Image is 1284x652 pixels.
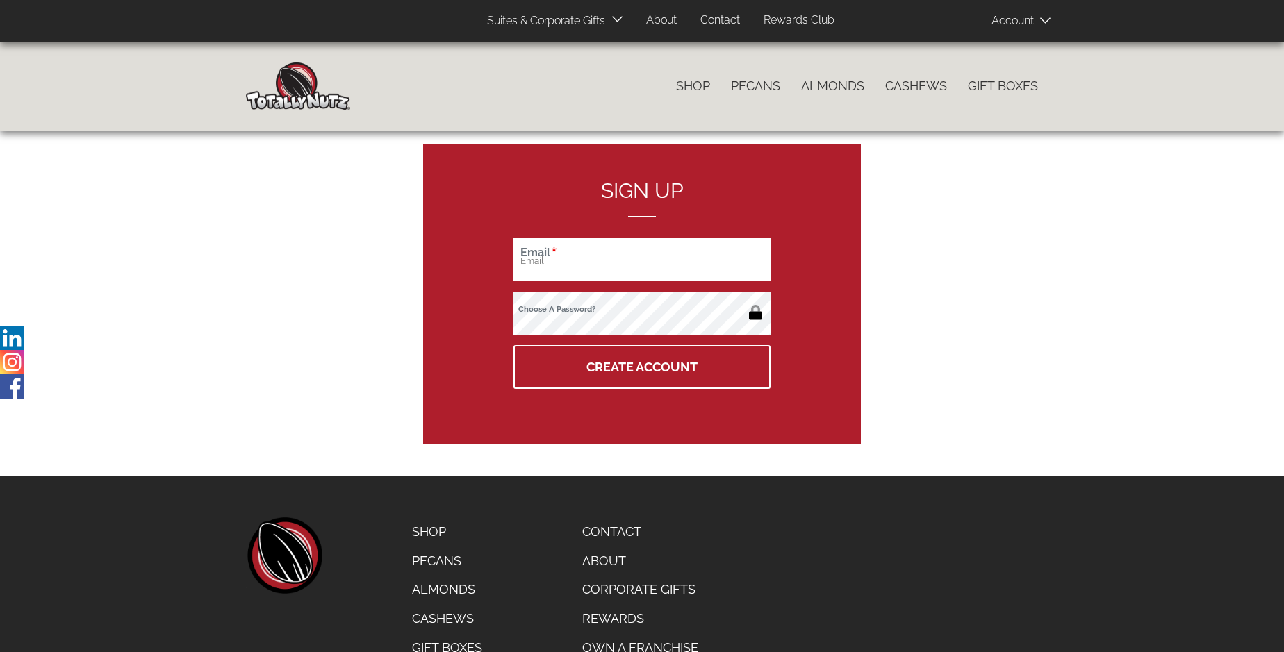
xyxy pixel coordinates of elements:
a: Contact [690,7,750,34]
button: Create Account [513,345,771,389]
a: Pecans [402,546,493,576]
a: About [636,7,687,34]
a: Rewards Club [753,7,845,34]
a: Corporate Gifts [572,575,709,604]
h2: Sign up [513,179,771,217]
a: Shop [666,72,721,101]
a: Cashews [402,604,493,633]
a: Pecans [721,72,791,101]
a: Rewards [572,604,709,633]
a: Almonds [402,575,493,604]
a: Contact [572,517,709,546]
a: Shop [402,517,493,546]
a: Almonds [791,72,875,101]
a: Cashews [875,72,957,101]
img: Home [246,62,350,110]
a: Suites & Corporate Gifts [477,8,609,35]
a: Gift Boxes [957,72,1048,101]
a: home [246,517,322,594]
input: Email [513,238,771,281]
a: About [572,546,709,576]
